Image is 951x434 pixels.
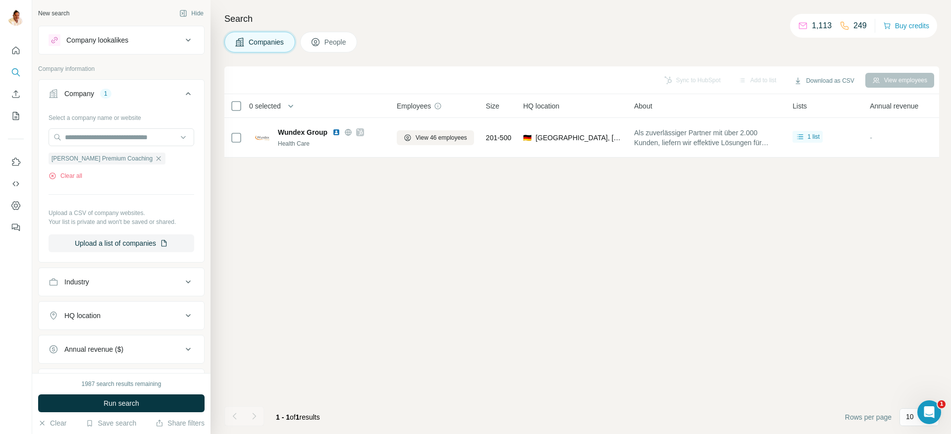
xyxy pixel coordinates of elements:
[38,394,205,412] button: Run search
[49,171,82,180] button: Clear all
[8,107,24,125] button: My lists
[278,127,327,137] span: Wundex Group
[917,400,941,424] iframe: Intercom live chat
[100,89,111,98] div: 1
[8,85,24,103] button: Enrich CSV
[870,101,918,111] span: Annual revenue
[104,398,139,408] span: Run search
[172,6,211,21] button: Hide
[276,413,320,421] span: results
[39,270,204,294] button: Industry
[523,101,559,111] span: HQ location
[8,63,24,81] button: Search
[49,234,194,252] button: Upload a list of companies
[276,413,290,421] span: 1 - 1
[38,64,205,73] p: Company information
[254,130,270,146] img: Logo of Wundex Group
[8,10,24,26] img: Avatar
[870,134,872,142] span: -
[38,9,69,18] div: New search
[853,20,867,32] p: 249
[64,344,123,354] div: Annual revenue ($)
[278,139,385,148] div: Health Care
[523,133,531,143] span: 🇩🇪
[82,380,161,388] div: 1987 search results remaining
[812,20,832,32] p: 1,113
[49,209,194,217] p: Upload a CSV of company websites.
[8,197,24,215] button: Dashboard
[64,277,89,287] div: Industry
[535,133,622,143] span: [GEOGRAPHIC_DATA], [GEOGRAPHIC_DATA]
[38,418,66,428] button: Clear
[8,218,24,236] button: Feedback
[39,304,204,327] button: HQ location
[845,412,892,422] span: Rows per page
[49,217,194,226] p: Your list is private and won't be saved or shared.
[486,133,511,143] span: 201-500
[39,28,204,52] button: Company lookalikes
[249,101,281,111] span: 0 selected
[52,154,153,163] span: [PERSON_NAME] Premium Coaching
[249,37,285,47] span: Companies
[8,175,24,193] button: Use Surfe API
[8,42,24,59] button: Quick start
[634,101,652,111] span: About
[39,82,204,109] button: Company1
[397,130,474,145] button: View 46 employees
[66,35,128,45] div: Company lookalikes
[792,101,807,111] span: Lists
[8,153,24,171] button: Use Surfe on LinkedIn
[883,19,929,33] button: Buy credits
[49,109,194,122] div: Select a company name or website
[39,371,204,395] button: Employees (size)
[938,400,946,408] span: 1
[156,418,205,428] button: Share filters
[634,128,781,148] span: Als zuverlässiger Partner mit über 2.000 Kunden, liefern wir effektive Lösungen für Senioren- und...
[39,337,204,361] button: Annual revenue ($)
[397,101,431,111] span: Employees
[486,101,499,111] span: Size
[807,132,820,141] span: 1 list
[64,311,101,321] div: HQ location
[324,37,347,47] span: People
[416,133,467,142] span: View 46 employees
[290,413,296,421] span: of
[64,89,94,99] div: Company
[86,418,136,428] button: Save search
[296,413,300,421] span: 1
[787,73,861,88] button: Download as CSV
[332,128,340,136] img: LinkedIn logo
[224,12,939,26] h4: Search
[906,412,914,422] p: 10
